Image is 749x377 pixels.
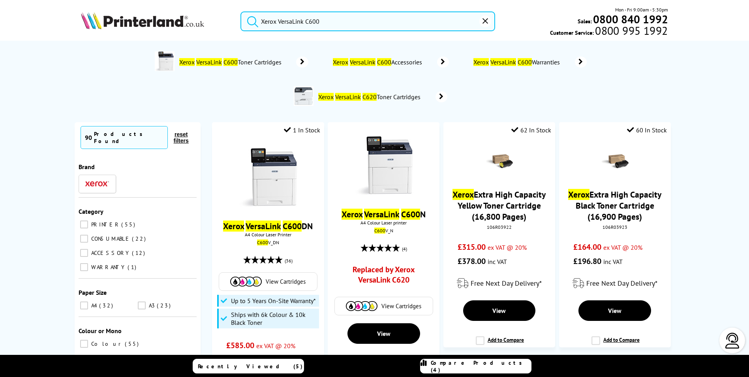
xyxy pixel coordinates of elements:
a: 0800 840 1992 [592,15,668,23]
span: Free Next Day Delivery* [586,279,657,288]
span: 0800 995 1992 [594,27,668,34]
mark: C600 [401,209,420,220]
span: ex VAT @ 20% [256,342,295,350]
input: WARRANTY 1 [80,263,88,271]
a: Xerox VersaLink C600N [342,209,426,220]
span: ex VAT @ 20% [603,243,642,251]
a: Xerox VersaLink C600Accessories [332,57,449,68]
mark: Xerox [473,58,489,66]
img: user-headset-light.svg [725,333,740,349]
span: Colour or Mono [79,327,122,335]
mark: Xerox [318,93,334,101]
span: 55 [125,340,141,347]
a: View [347,323,420,344]
span: 1 [128,264,138,271]
mark: Xerox [223,221,244,232]
span: 90 [85,134,92,141]
a: Xerox VersaLink C600Toner Cartridges [178,51,308,73]
div: modal_delivery [563,272,667,294]
a: Printerland Logo [81,12,231,31]
mark: C600 [283,221,302,232]
span: Mon - Fri 9:00am - 5:30pm [615,6,668,13]
span: £378.00 [458,256,486,266]
span: 55 [121,221,137,228]
span: A3 [147,302,156,309]
a: Replaced by Xerox VersaLink C620 [342,264,425,289]
span: Warranties [473,58,563,66]
a: View Cartridges [223,277,313,287]
a: XeroxExtra High Capacity Yellow Toner Cartridge (16,800 Pages) [452,189,546,222]
img: Versalink-C600-front-small.jpg [354,136,413,195]
div: 106R03922 [449,224,549,230]
span: Toner Cartridges [178,58,285,66]
span: Category [79,207,103,215]
span: (36) [285,253,293,268]
span: (4) [402,241,407,256]
span: 22 [132,235,148,242]
a: XeroxExtra High Capacity Black Toner Cartridge (16,900 Pages) [568,189,661,222]
span: View Cartridges [381,302,421,310]
img: Xerox-Versalink-C600-conspage.jpg [155,51,175,71]
div: Products Found [94,130,163,145]
img: Xerox-106R03922-Small.gif [485,148,513,175]
div: V_N [334,228,434,234]
mark: Xerox [452,189,474,200]
input: ACCESSORY 12 [80,249,88,257]
span: 23 [157,302,173,309]
span: ex VAT @ 20% [488,243,527,251]
mark: Xerox [179,58,195,66]
span: WARRANTY [89,264,127,271]
input: A4 32 [80,302,88,309]
span: PRINTER [89,221,120,228]
span: A4 Colour Laser Printer [216,232,320,238]
mark: Xerox [568,189,589,200]
mark: VersaLink [335,93,361,101]
a: Xerox VersaLink C600DN [223,221,313,232]
img: Cartridges [230,277,262,287]
span: ACCESSORY [89,249,131,256]
span: View Cartridges [266,278,306,285]
span: Colour [89,340,124,347]
mark: VersaLink [196,58,222,66]
span: Ships with 6k Colour & 10k Black Toner [231,311,317,326]
mark: VersaLink [490,58,516,66]
a: View [578,300,651,321]
a: Xerox VersaLink C620Toner Cartridges [317,86,447,107]
b: 0800 840 1992 [593,12,668,26]
label: Add to Compare [591,336,640,351]
span: £702.00 [226,354,254,365]
span: Accessories [332,58,425,66]
span: Customer Service: [550,27,668,36]
div: 1 In Stock [284,126,320,134]
mark: Xerox [342,209,362,220]
input: CONSUMABLE 22 [80,235,88,243]
span: 32 [99,302,115,309]
button: reset filters [168,131,195,144]
input: A3 23 [138,302,146,309]
span: View [608,307,621,315]
img: Versalink-C600-front-small.jpg [238,148,298,207]
span: Compare Products (4) [431,359,531,373]
span: £164.00 [573,242,601,252]
span: inc VAT [488,258,507,266]
span: Free Next Day Delivery* [471,279,542,288]
img: Printerland Logo [81,12,204,29]
a: Xerox VersaLink C600Warranties [473,57,587,68]
img: C620V_DN-deptimage.jpg [294,86,313,106]
div: V_DN [218,239,318,245]
div: 62 In Stock [511,126,551,134]
label: Add to Compare [476,336,524,351]
mark: C600 [377,58,391,66]
a: Compare Products (4) [420,359,531,373]
mark: Xerox [333,58,348,66]
span: Paper Size [79,288,107,296]
img: Cartridges [346,301,377,311]
mark: C600 [223,58,238,66]
span: View [377,330,390,337]
span: CONSUMABLE [89,235,131,242]
span: View [492,307,506,315]
input: PRINTER 55 [80,221,88,228]
mark: VersaLink [350,58,375,66]
mark: C600 [257,239,268,245]
span: £315.00 [458,242,486,252]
